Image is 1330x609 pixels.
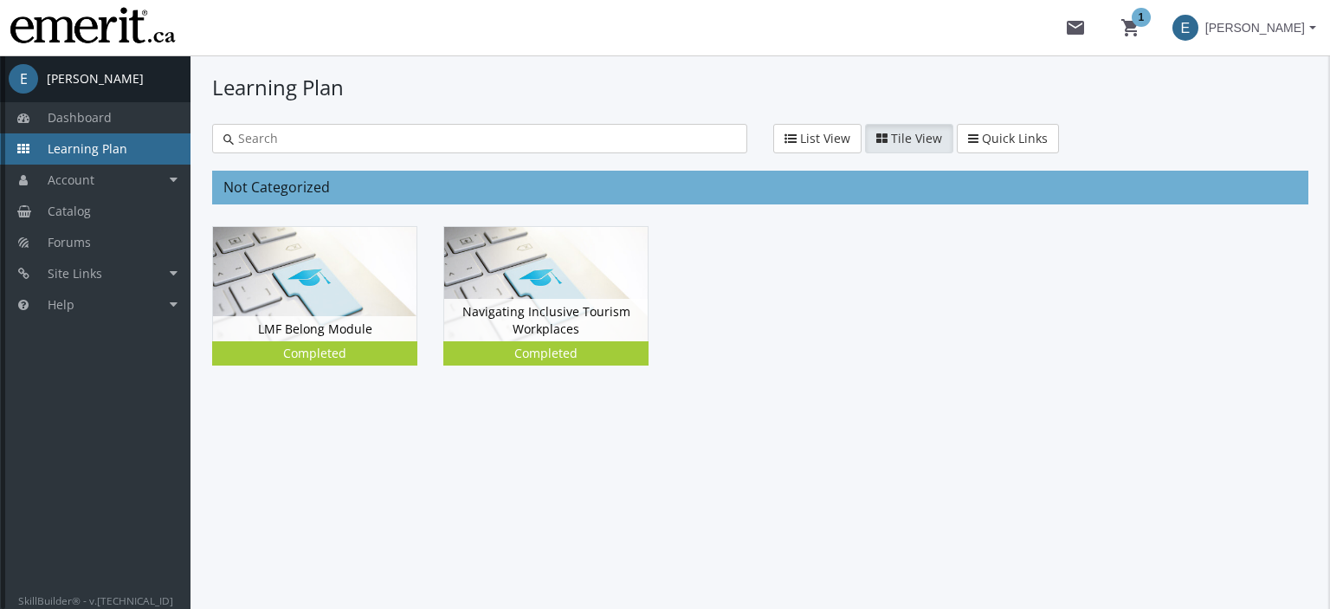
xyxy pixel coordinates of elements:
[48,234,91,250] span: Forums
[48,109,112,126] span: Dashboard
[212,226,443,392] div: LMF Belong Module
[447,345,645,362] div: Completed
[1172,15,1198,41] span: E
[234,130,736,147] input: Search
[9,64,38,94] span: E
[48,140,127,157] span: Learning Plan
[1065,17,1086,38] mat-icon: mail
[1205,12,1305,43] span: [PERSON_NAME]
[213,316,416,342] div: LMF Belong Module
[800,130,850,146] span: List View
[48,172,94,188] span: Account
[1120,17,1141,38] mat-icon: shopping_cart
[18,593,173,607] small: SkillBuilder® - v.[TECHNICAL_ID]
[47,70,144,87] div: [PERSON_NAME]
[216,345,414,362] div: Completed
[223,178,330,197] span: Not Categorized
[982,130,1048,146] span: Quick Links
[48,296,74,313] span: Help
[48,203,91,219] span: Catalog
[212,73,1308,102] h1: Learning Plan
[443,226,675,392] div: Navigating Inclusive Tourism Workplaces
[891,130,942,146] span: Tile View
[444,299,648,341] div: Navigating Inclusive Tourism Workplaces
[48,265,102,282] span: Site Links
